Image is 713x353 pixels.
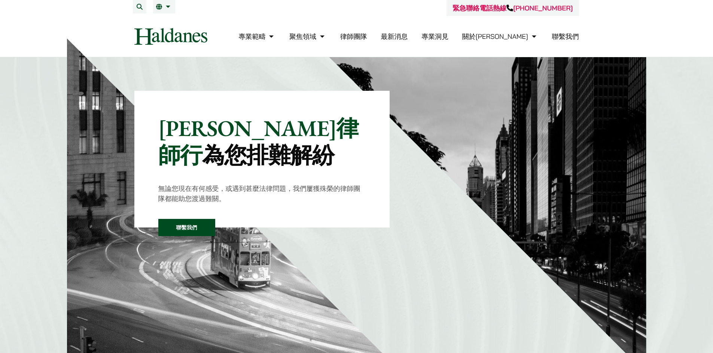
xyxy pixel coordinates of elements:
[156,4,172,10] a: 繁
[238,32,275,41] a: 專業範疇
[158,183,366,204] p: 無論您現在有何感受，或遇到甚麼法律問題，我們屢獲殊榮的律師團隊都能助您渡過難關。
[421,32,448,41] a: 專業洞見
[453,4,573,12] a: 緊急聯絡電話熱線[PHONE_NUMBER]
[158,115,366,168] p: [PERSON_NAME]律師行
[134,28,207,45] img: Logo of Haldanes
[340,32,367,41] a: 律師團隊
[202,140,334,170] mark: 為您排難解紛
[289,32,326,41] a: 聚焦領域
[552,32,579,41] a: 聯繫我們
[381,32,408,41] a: 最新消息
[462,32,538,41] a: 關於何敦
[158,219,215,236] a: 聯繫我們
